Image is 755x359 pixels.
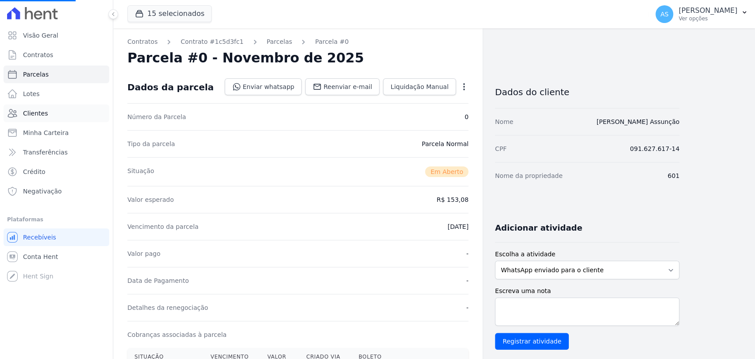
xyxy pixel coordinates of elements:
[648,2,755,27] button: AS [PERSON_NAME] Ver opções
[127,112,186,121] dt: Número da Parcela
[4,27,109,44] a: Visão Geral
[437,195,468,204] dd: R$ 153,08
[127,37,468,46] nav: Breadcrumb
[323,82,372,91] span: Reenviar e-mail
[495,87,679,97] h3: Dados do cliente
[305,78,379,95] a: Reenviar e-mail
[127,50,364,66] h2: Parcela #0 - Novembro de 2025
[127,222,199,231] dt: Vencimento da parcela
[127,139,175,148] dt: Tipo da parcela
[127,5,212,22] button: 15 selecionados
[678,15,737,22] p: Ver opções
[4,66,109,83] a: Parcelas
[4,248,109,266] a: Conta Hent
[4,182,109,200] a: Negativação
[23,128,69,137] span: Minha Carteira
[448,222,468,231] dd: [DATE]
[23,70,49,79] span: Parcelas
[464,112,468,121] dd: 0
[127,37,157,46] a: Contratos
[466,276,468,285] dd: -
[495,171,563,180] dt: Nome da propriedade
[425,166,468,177] span: Em Aberto
[4,228,109,246] a: Recebíveis
[495,117,513,126] dt: Nome
[495,144,506,153] dt: CPF
[23,252,58,261] span: Conta Hent
[23,89,40,98] span: Lotes
[23,109,48,118] span: Clientes
[495,286,679,296] label: Escreva uma nota
[127,249,161,258] dt: Valor pago
[127,82,214,93] div: Dados da parcela
[267,37,292,46] a: Parcelas
[23,187,62,196] span: Negativação
[23,31,58,40] span: Visão Geral
[23,167,46,176] span: Crédito
[495,223,582,233] h3: Adicionar atividade
[127,303,208,312] dt: Detalhes da renegociação
[466,303,468,312] dd: -
[4,104,109,122] a: Clientes
[4,163,109,181] a: Crédito
[4,124,109,142] a: Minha Carteira
[391,82,448,91] span: Liquidação Manual
[127,195,174,204] dt: Valor esperado
[667,171,679,180] dd: 601
[225,78,302,95] a: Enviar whatsapp
[495,250,679,259] label: Escolha a atividade
[466,249,468,258] dd: -
[4,46,109,64] a: Contratos
[4,143,109,161] a: Transferências
[127,166,154,177] dt: Situação
[495,333,569,350] input: Registrar atividade
[23,233,56,242] span: Recebíveis
[127,276,189,285] dt: Data de Pagamento
[127,330,226,339] dt: Cobranças associadas à parcela
[383,78,456,95] a: Liquidação Manual
[597,118,680,125] a: [PERSON_NAME] Assunção
[180,37,243,46] a: Contrato #1c5d3fc1
[23,50,53,59] span: Contratos
[7,214,106,225] div: Plataformas
[315,37,349,46] a: Parcela #0
[4,85,109,103] a: Lotes
[660,11,668,17] span: AS
[422,139,468,148] dd: Parcela Normal
[678,6,737,15] p: [PERSON_NAME]
[23,148,68,157] span: Transferências
[630,144,679,153] dd: 091.627.617-14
